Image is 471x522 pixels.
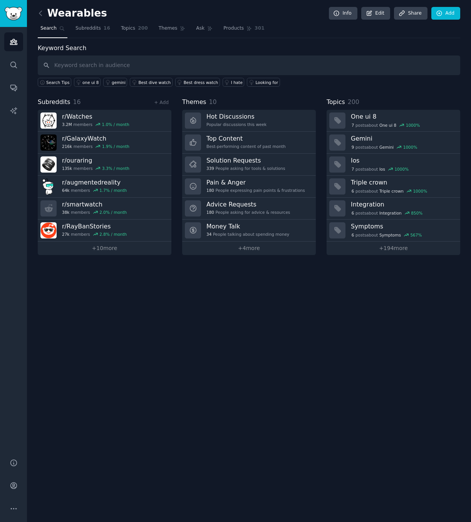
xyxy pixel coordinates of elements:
[62,112,129,121] h3: r/ Watches
[38,154,171,176] a: r/ouraring135kmembers3.3% / month
[38,22,67,38] a: Search
[431,7,460,20] a: Add
[182,176,316,198] a: Pain & Anger180People expressing pain points & frustrations
[102,166,129,171] div: 3.3 % / month
[410,232,422,238] div: 567 %
[406,123,420,128] div: 1000 %
[223,78,245,87] a: I hate
[206,134,286,143] h3: Top Content
[329,7,357,20] a: Info
[38,220,171,242] a: r/RayBanStories27kmembers2.8% / month
[62,122,129,127] div: members
[352,188,354,194] span: 6
[112,80,126,85] div: gemini
[403,144,417,150] div: 1000 %
[73,22,113,38] a: Subreddits16
[118,22,151,38] a: Topics200
[38,176,171,198] a: r/augmentedreality64kmembers1.7% / month
[38,44,86,52] label: Keyword Search
[38,78,71,87] button: Search Tips
[206,210,214,215] span: 180
[62,156,129,164] h3: r/ ouraring
[182,154,316,176] a: Solution Requests339People asking for tools & solutions
[327,220,460,242] a: Symptoms6postsaboutSymptoms567%
[351,232,422,238] div: post s about
[40,222,57,238] img: RayBanStories
[255,25,265,32] span: 301
[413,188,427,194] div: 1000 %
[102,122,129,127] div: 1.0 % / month
[327,132,460,154] a: Gemini9postsaboutGemini1000%
[352,210,354,216] span: 6
[40,25,57,32] span: Search
[62,166,129,171] div: members
[159,25,178,32] span: Themes
[351,122,421,129] div: post s about
[193,22,215,38] a: Ask
[196,25,204,32] span: Ask
[348,98,359,106] span: 200
[138,80,171,85] div: Best dive watch
[38,110,171,132] a: r/Watches3.2Mmembers1.0% / month
[352,144,354,150] span: 9
[411,210,422,216] div: 850 %
[38,242,171,255] a: +10more
[38,198,171,220] a: r/smartwatch38kmembers2.0% / month
[327,154,460,176] a: Ios7postsaboutIos1000%
[40,178,57,195] img: augmentedreality
[138,25,148,32] span: 200
[104,25,110,32] span: 16
[379,232,401,238] span: Symptoms
[352,232,354,238] span: 6
[206,232,289,237] div: People talking about spending money
[206,188,305,193] div: People expressing pain points & frustrations
[206,210,290,215] div: People asking for advice & resources
[182,97,206,107] span: Themes
[379,188,404,194] span: Triple crown
[327,97,345,107] span: Topics
[327,110,460,132] a: One ui 87postsaboutOne ui 81000%
[62,210,69,215] span: 38k
[175,78,220,87] a: Best dress watch
[247,78,280,87] a: Looking for
[223,25,244,32] span: Products
[62,188,69,193] span: 64k
[75,25,101,32] span: Subreddits
[46,80,70,85] span: Search Tips
[102,144,129,149] div: 1.9 % / month
[352,123,354,128] span: 7
[206,112,267,121] h3: Hot Discussions
[206,200,290,208] h3: Advice Requests
[327,242,460,255] a: +194more
[62,166,72,171] span: 135k
[206,222,289,230] h3: Money Talk
[62,134,129,143] h3: r/ GalaxyWatch
[82,80,99,85] div: one ui 8
[351,222,455,230] h3: Symptoms
[38,55,460,75] input: Keyword search in audience
[255,80,278,85] div: Looking for
[209,98,217,106] span: 10
[40,134,57,151] img: GalaxyWatch
[5,7,22,20] img: GummySearch logo
[62,232,127,237] div: members
[184,80,218,85] div: Best dress watch
[156,22,188,38] a: Themes
[394,166,409,172] div: 1000 %
[99,232,127,237] div: 2.8 % / month
[206,144,286,149] div: Best-performing content of past month
[351,200,455,208] h3: Integration
[327,176,460,198] a: Triple crown6postsaboutTriple crown1000%
[73,98,81,106] span: 16
[182,198,316,220] a: Advice Requests180People asking for advice & resources
[62,210,127,215] div: members
[182,110,316,132] a: Hot DiscussionsPopular discussions this week
[352,166,354,172] span: 7
[379,123,396,128] span: One ui 8
[206,122,267,127] div: Popular discussions this week
[130,78,172,87] a: Best dive watch
[74,78,101,87] a: one ui 8
[361,7,390,20] a: Edit
[351,134,455,143] h3: Gemini
[379,166,385,172] span: Ios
